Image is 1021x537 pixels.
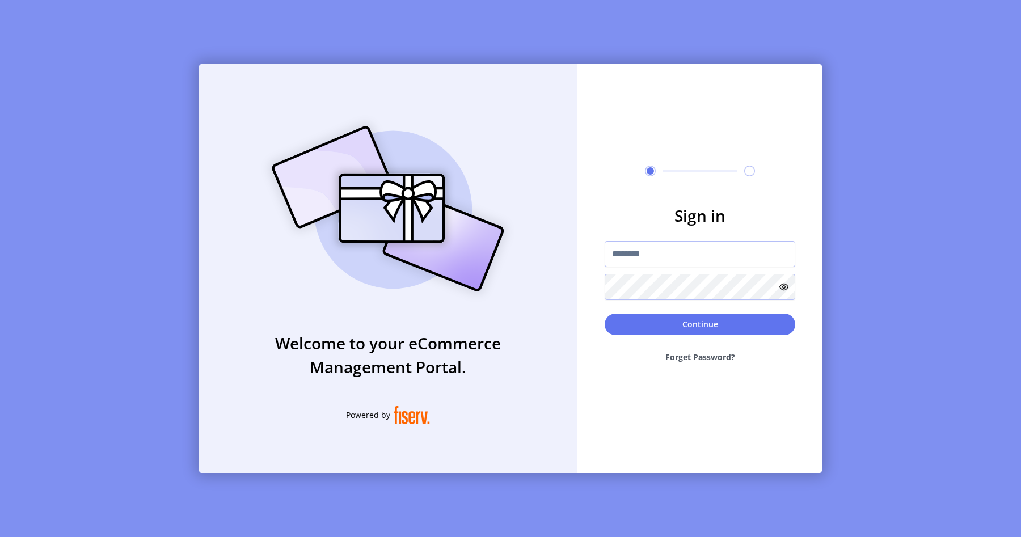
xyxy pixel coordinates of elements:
h3: Sign in [605,204,795,227]
h3: Welcome to your eCommerce Management Portal. [199,331,577,379]
button: Forget Password? [605,342,795,372]
span: Powered by [346,409,390,421]
img: card_Illustration.svg [255,113,521,304]
button: Continue [605,314,795,335]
